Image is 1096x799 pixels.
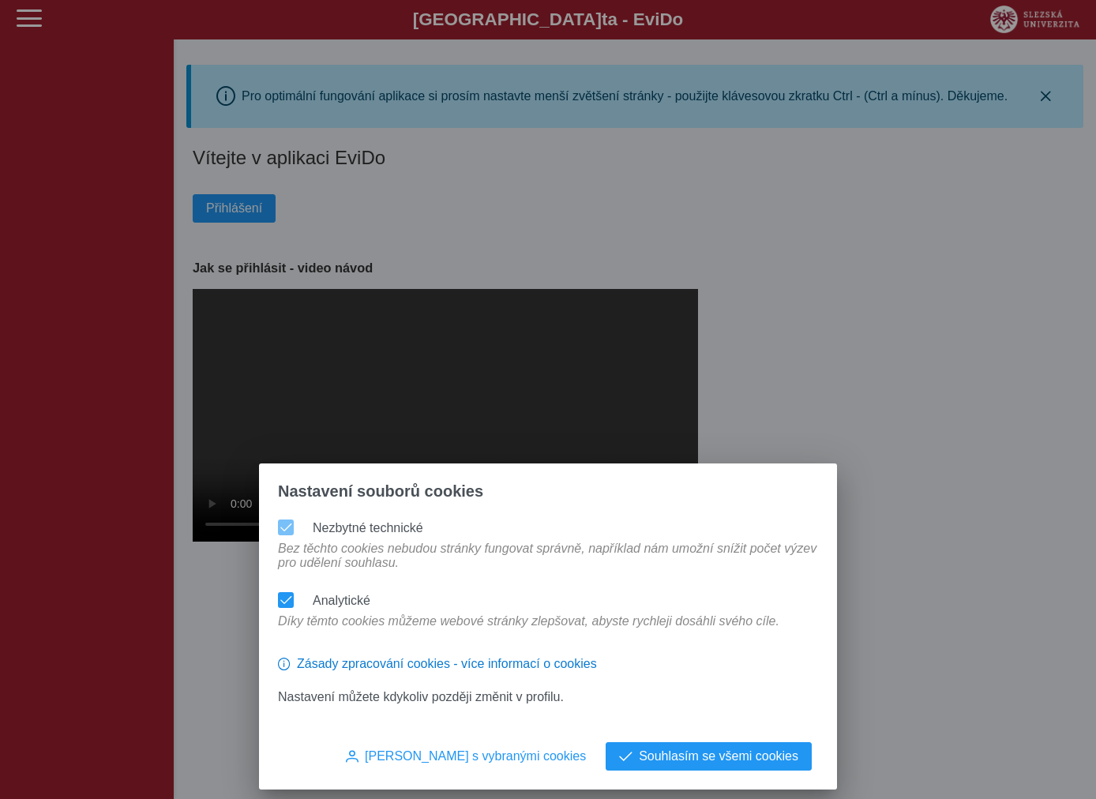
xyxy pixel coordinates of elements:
span: Zásady zpracování cookies - více informací o cookies [297,657,597,671]
a: Zásady zpracování cookies - více informací o cookies [278,663,597,677]
p: Nastavení můžete kdykoliv později změnit v profilu. [278,690,818,704]
span: [PERSON_NAME] s vybranými cookies [365,749,586,763]
button: Zásady zpracování cookies - více informací o cookies [278,651,597,677]
button: Souhlasím se všemi cookies [606,742,812,771]
label: Analytické [313,594,370,607]
label: Nezbytné technické [313,521,423,535]
div: Díky těmto cookies můžeme webové stránky zlepšovat, abyste rychleji dosáhli svého cíle. [272,614,786,644]
button: [PERSON_NAME] s vybranými cookies [332,742,599,771]
div: Bez těchto cookies nebudou stránky fungovat správně, například nám umožní snížit počet výzev pro ... [272,542,824,586]
span: Souhlasím se všemi cookies [639,749,798,763]
span: Nastavení souborů cookies [278,482,483,501]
